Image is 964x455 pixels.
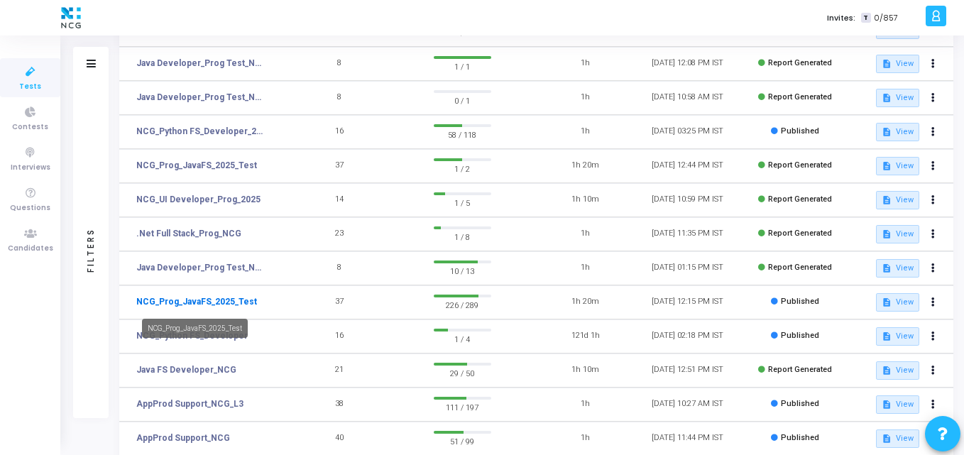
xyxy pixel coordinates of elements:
[876,327,919,346] button: View
[136,398,243,410] a: AppProd Support_NCG_L3
[19,81,41,93] span: Tests
[535,81,637,115] td: 1h
[288,149,390,183] td: 37
[876,293,919,312] button: View
[781,126,819,136] span: Published
[637,251,739,285] td: [DATE] 01:15 PM IST
[136,91,267,104] a: Java Developer_Prog Test_NCG
[434,297,491,312] span: 226 / 289
[434,93,491,107] span: 0 / 1
[882,161,892,171] mat-icon: description
[637,388,739,422] td: [DATE] 10:27 AM IST
[11,162,50,174] span: Interviews
[136,227,241,240] a: .Net Full Stack_Prog_NCG
[535,388,637,422] td: 1h
[434,263,491,278] span: 10 / 13
[637,149,739,183] td: [DATE] 12:44 PM IST
[57,4,84,32] img: logo
[288,319,390,353] td: 16
[768,229,832,238] span: Report Generated
[637,319,739,353] td: [DATE] 02:18 PM IST
[781,331,819,340] span: Published
[637,217,739,251] td: [DATE] 11:35 PM IST
[882,400,892,410] mat-icon: description
[768,194,832,204] span: Report Generated
[882,434,892,444] mat-icon: description
[535,285,637,319] td: 1h 20m
[876,225,919,243] button: View
[288,353,390,388] td: 21
[136,432,230,444] a: AppProd Support_NCG
[434,195,491,209] span: 1 / 5
[768,92,832,102] span: Report Generated
[288,285,390,319] td: 37
[434,366,491,380] span: 29 / 50
[876,429,919,448] button: View
[535,319,637,353] td: 121d 1h
[876,191,919,209] button: View
[637,285,739,319] td: [DATE] 12:15 PM IST
[876,123,919,141] button: View
[768,58,832,67] span: Report Generated
[136,295,257,308] a: NCG_Prog_JavaFS_2025_Test
[882,93,892,103] mat-icon: description
[434,229,491,243] span: 1 / 8
[8,243,53,255] span: Candidates
[882,297,892,307] mat-icon: description
[288,388,390,422] td: 38
[136,57,267,70] a: Java Developer_Prog Test_NCG
[535,47,637,81] td: 1h
[637,183,739,217] td: [DATE] 10:59 PM IST
[535,251,637,285] td: 1h
[876,55,919,73] button: View
[637,115,739,149] td: [DATE] 03:25 PM IST
[434,331,491,346] span: 1 / 4
[768,160,832,170] span: Report Generated
[288,251,390,285] td: 8
[882,366,892,375] mat-icon: description
[136,261,267,274] a: Java Developer_Prog Test_NCG
[768,263,832,272] span: Report Generated
[876,89,919,107] button: View
[882,127,892,137] mat-icon: description
[882,59,892,69] mat-icon: description
[535,217,637,251] td: 1h
[136,125,267,138] a: NCG_Python FS_Developer_2025
[535,115,637,149] td: 1h
[288,217,390,251] td: 23
[781,433,819,442] span: Published
[882,229,892,239] mat-icon: description
[535,149,637,183] td: 1h 20m
[434,59,491,73] span: 1 / 1
[876,259,919,278] button: View
[288,47,390,81] td: 8
[882,331,892,341] mat-icon: description
[781,297,819,306] span: Published
[882,263,892,273] mat-icon: description
[434,400,491,414] span: 111 / 197
[136,363,236,376] a: Java FS Developer_NCG
[637,353,739,388] td: [DATE] 12:51 PM IST
[781,399,819,408] span: Published
[10,202,50,214] span: Questions
[827,12,855,24] label: Invites:
[84,172,97,328] div: Filters
[288,115,390,149] td: 16
[876,395,919,414] button: View
[535,183,637,217] td: 1h 10m
[535,353,637,388] td: 1h 10m
[288,183,390,217] td: 14
[637,47,739,81] td: [DATE] 12:08 PM IST
[874,12,898,24] span: 0/857
[876,157,919,175] button: View
[637,81,739,115] td: [DATE] 10:58 AM IST
[136,159,257,172] a: NCG_Prog_JavaFS_2025_Test
[434,127,491,141] span: 58 / 118
[288,81,390,115] td: 8
[861,13,870,23] span: T
[876,361,919,380] button: View
[136,193,261,206] a: NCG_UI Developer_Prog_2025
[434,161,491,175] span: 1 / 2
[434,434,491,448] span: 51 / 99
[768,365,832,374] span: Report Generated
